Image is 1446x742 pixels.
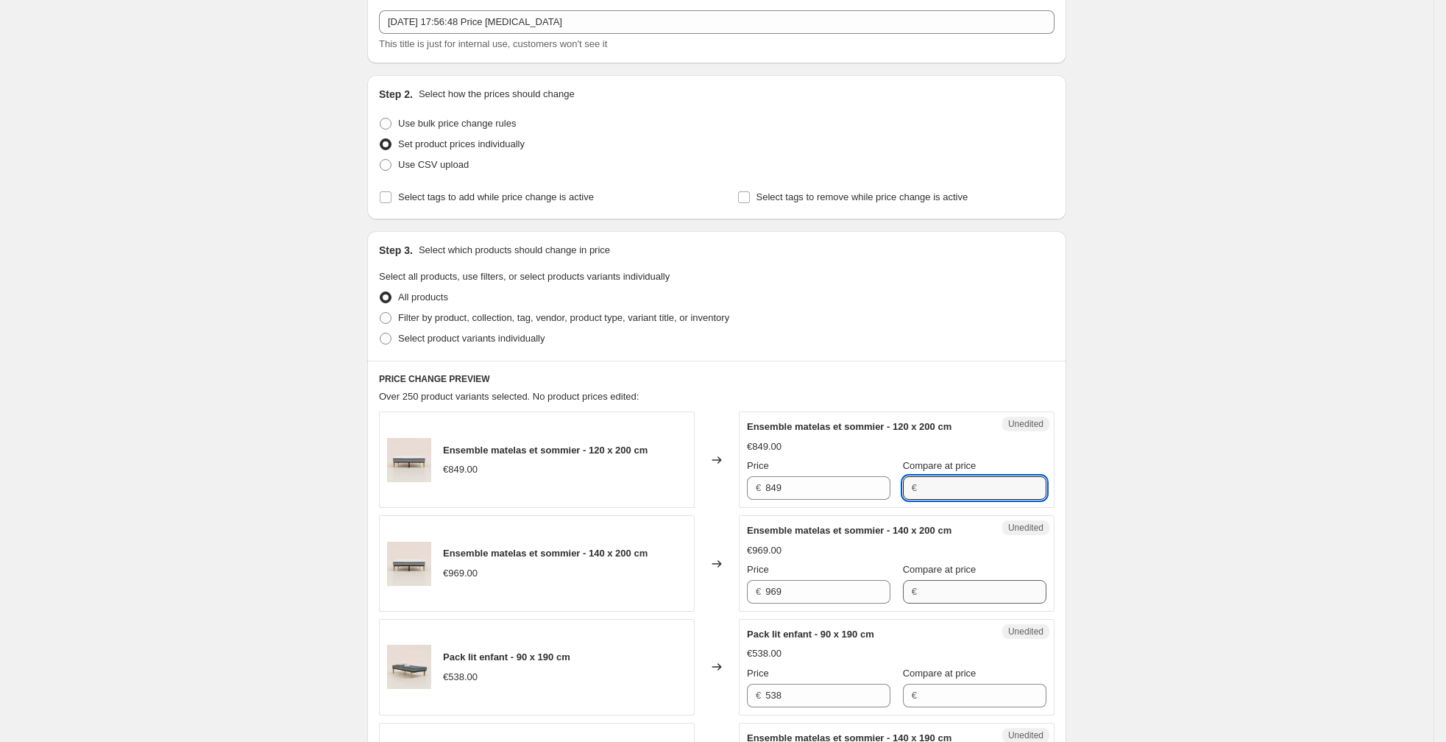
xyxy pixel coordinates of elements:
[379,373,1055,385] h6: PRICE CHANGE PREVIEW
[912,482,917,493] span: €
[398,191,594,202] span: Select tags to add while price change is active
[398,159,469,170] span: Use CSV upload
[398,118,516,129] span: Use bulk price change rules
[1008,626,1043,637] span: Unedited
[379,10,1055,34] input: 30% off holiday sale
[756,690,761,701] span: €
[443,566,478,581] div: €969.00
[379,243,413,258] h2: Step 3.
[756,191,968,202] span: Select tags to remove while price change is active
[903,564,977,575] span: Compare at price
[443,670,478,685] div: €538.00
[379,271,670,282] span: Select all products, use filters, or select products variants individually
[379,38,607,49] span: This title is just for internal use, customers won't see it
[443,462,478,477] div: €849.00
[903,668,977,679] span: Compare at price
[747,525,951,536] span: Ensemble matelas et sommier - 140 x 200 cm
[747,460,769,471] span: Price
[1008,522,1043,534] span: Unedited
[912,586,917,597] span: €
[387,645,431,689] img: sommier-lattes_packshot_23copy_6b12eccc-5843-49fe-b510-dc0fe89c9e6a_80x.jpg
[747,564,769,575] span: Price
[747,646,782,661] div: €538.00
[443,651,570,662] span: Pack lit enfant - 90 x 190 cm
[387,438,431,482] img: sommier-lattes_packshot_9_f6629635-3308-498d-8451-d2f5f571d41b_80x.jpg
[398,333,545,344] span: Select product variants individually
[903,460,977,471] span: Compare at price
[747,629,874,640] span: Pack lit enfant - 90 x 190 cm
[1008,418,1043,430] span: Unedited
[756,482,761,493] span: €
[747,439,782,454] div: €849.00
[443,548,648,559] span: Ensemble matelas et sommier - 140 x 200 cm
[379,391,639,402] span: Over 250 product variants selected. No product prices edited:
[912,690,917,701] span: €
[398,138,525,149] span: Set product prices individually
[1008,729,1043,741] span: Unedited
[419,87,575,102] p: Select how the prices should change
[387,542,431,586] img: sommier-lattes_packshot_9_aacb76dd-98f9-4821-90a7-d895125538b5_80x.jpg
[747,421,951,432] span: Ensemble matelas et sommier - 120 x 200 cm
[398,291,448,303] span: All products
[443,445,648,456] span: Ensemble matelas et sommier - 120 x 200 cm
[747,668,769,679] span: Price
[398,312,729,323] span: Filter by product, collection, tag, vendor, product type, variant title, or inventory
[419,243,610,258] p: Select which products should change in price
[747,543,782,558] div: €969.00
[756,586,761,597] span: €
[379,87,413,102] h2: Step 2.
